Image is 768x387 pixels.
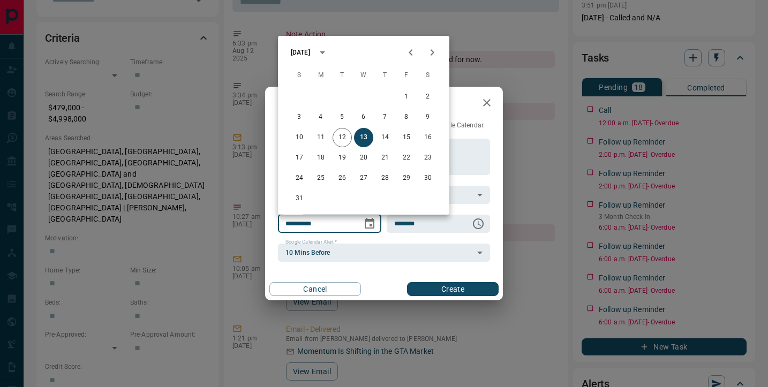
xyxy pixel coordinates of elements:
button: 16 [418,128,438,147]
button: 11 [311,128,330,147]
button: 1 [397,87,416,107]
button: Next month [421,42,443,63]
button: 18 [311,148,330,168]
button: 4 [311,108,330,127]
button: 15 [397,128,416,147]
button: Choose date, selected date is Aug 13, 2025 [359,213,380,234]
div: [DATE] [291,48,310,57]
button: 5 [333,108,352,127]
button: Choose time, selected time is 6:00 AM [468,213,489,234]
button: 7 [375,108,395,127]
button: 26 [333,169,352,188]
button: 3 [290,108,309,127]
button: 13 [354,128,373,147]
button: 19 [333,148,352,168]
span: Tuesday [333,65,352,86]
span: Wednesday [354,65,373,86]
div: 10 Mins Before [278,244,490,262]
label: Google Calendar Alert [285,239,337,246]
button: 6 [354,108,373,127]
button: 20 [354,148,373,168]
button: Create [407,282,499,296]
button: calendar view is open, switch to year view [313,43,332,62]
button: 29 [397,169,416,188]
button: 30 [418,169,438,188]
button: 17 [290,148,309,168]
button: 23 [418,148,438,168]
button: 2 [418,87,438,107]
button: 21 [375,148,395,168]
button: 14 [375,128,395,147]
button: 12 [333,128,352,147]
span: Sunday [290,65,309,86]
h2: New Task [265,87,338,121]
button: Previous month [400,42,421,63]
button: 10 [290,128,309,147]
span: Monday [311,65,330,86]
button: 27 [354,169,373,188]
button: 31 [290,189,309,208]
button: 9 [418,108,438,127]
label: Time [394,210,408,217]
button: 8 [397,108,416,127]
button: 22 [397,148,416,168]
span: Thursday [375,65,395,86]
button: 25 [311,169,330,188]
span: Friday [397,65,416,86]
label: Date [285,210,299,217]
button: 28 [375,169,395,188]
button: 24 [290,169,309,188]
button: Cancel [269,282,361,296]
span: Saturday [418,65,438,86]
